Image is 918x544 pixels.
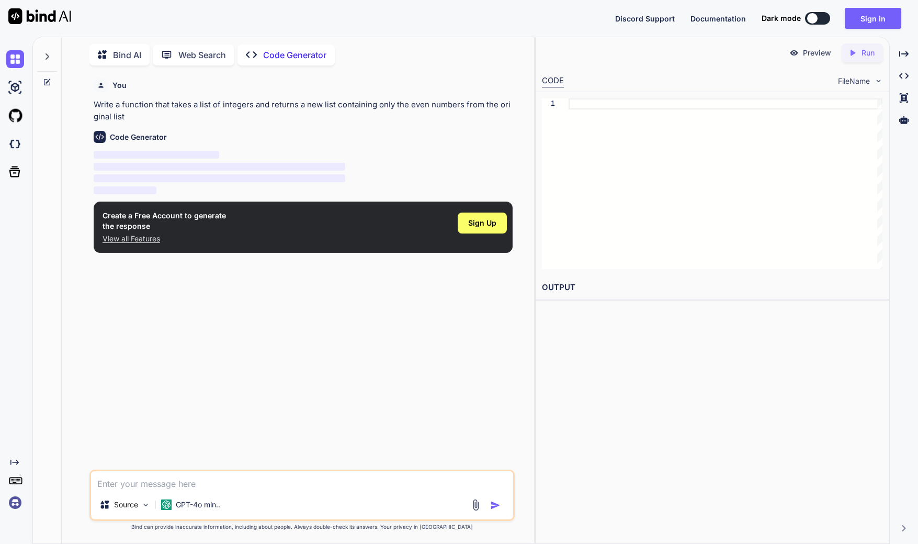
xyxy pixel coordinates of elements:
p: Run [862,48,875,58]
span: FileName [838,76,870,86]
img: darkCloudIdeIcon [6,135,24,153]
img: icon [490,500,501,510]
span: ‌ [94,163,345,171]
div: CODE [542,75,564,87]
p: Bind can provide inaccurate information, including about people. Always double-check its answers.... [89,523,515,531]
img: preview [789,48,799,58]
h6: You [112,80,127,91]
p: Web Search [178,49,226,61]
img: Bind AI [8,8,71,24]
span: Dark mode [762,13,801,24]
img: githubLight [6,107,24,125]
h1: Create a Free Account to generate the response [103,210,226,231]
span: Sign Up [468,218,496,228]
p: View all Features [103,234,226,244]
img: Pick Models [141,501,150,509]
p: Code Generator [263,49,326,61]
button: Sign in [845,8,901,29]
img: GPT-4o mini [161,499,172,510]
img: signin [6,494,24,512]
span: Documentation [690,14,746,23]
p: Source [114,499,138,510]
span: ‌ [94,151,219,159]
p: GPT-4o min.. [176,499,220,510]
span: ‌ [94,174,345,182]
h2: OUTPUT [536,275,889,300]
img: ai-studio [6,79,24,96]
div: 1 [542,98,555,109]
img: attachment [470,499,482,511]
p: Bind AI [113,49,141,61]
span: ‌ [94,186,156,194]
span: Discord Support [615,14,675,23]
p: Preview [803,48,831,58]
p: Write a function that takes a list of integers and returns a new list containing only the even nu... [94,99,513,123]
button: Documentation [690,13,746,24]
img: chat [6,50,24,68]
h6: Code Generator [110,132,167,142]
img: chevron down [874,76,883,85]
button: Discord Support [615,13,675,24]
